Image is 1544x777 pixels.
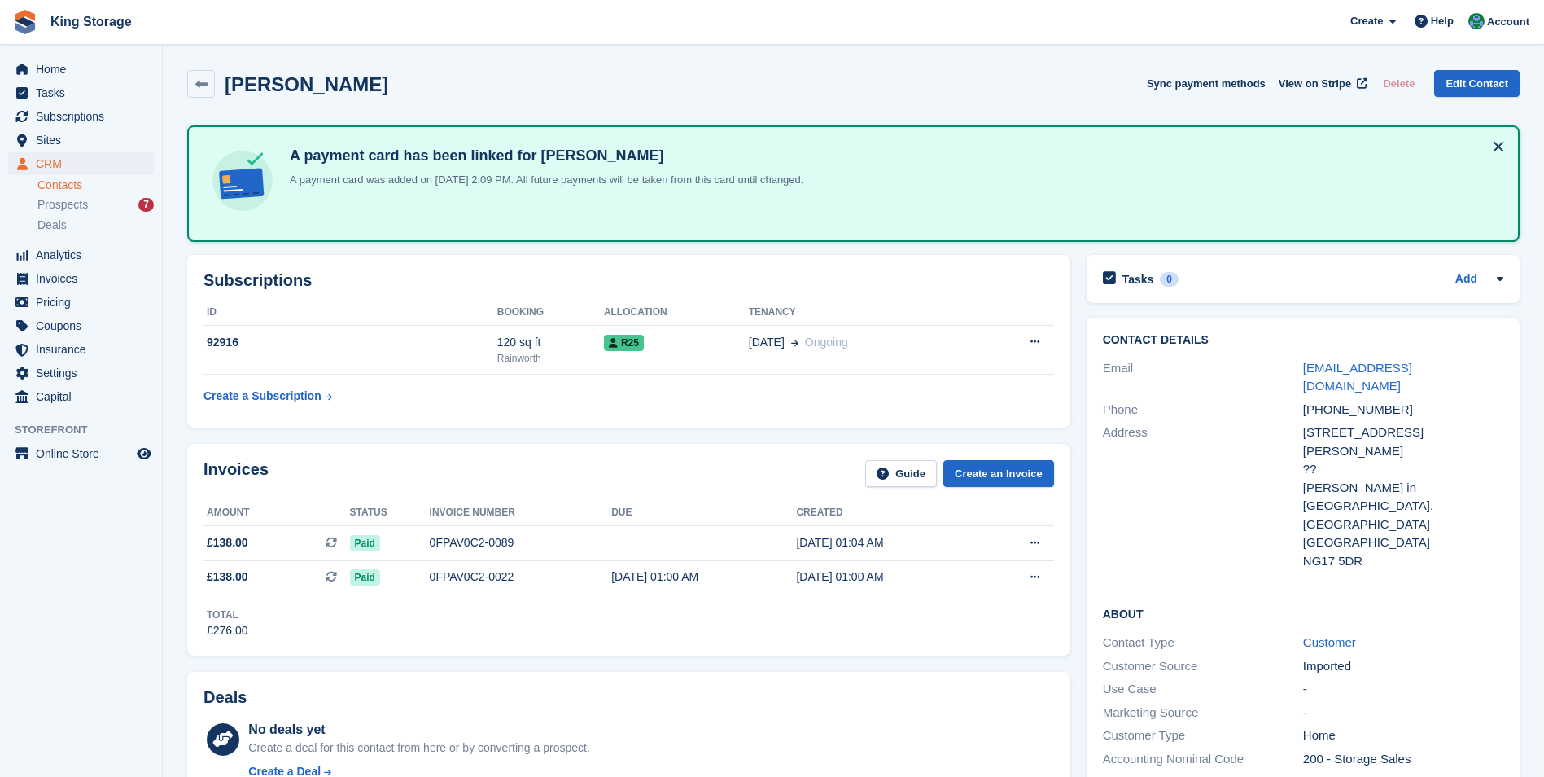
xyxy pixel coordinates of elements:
a: Customer [1303,635,1356,649]
h2: About [1103,605,1503,621]
a: menu [8,58,154,81]
div: Imported [1303,657,1503,676]
div: Contact Type [1103,634,1303,652]
img: stora-icon-8386f47178a22dfd0bd8f6a31ec36ba5ce8667c1dd55bd0f319d3a0aa187defe.svg [13,10,37,34]
button: Sync payment methods [1147,70,1266,97]
span: Online Store [36,442,133,465]
th: Allocation [604,300,749,326]
div: Phone [1103,401,1303,419]
span: Tasks [36,81,133,104]
div: [GEOGRAPHIC_DATA] [1303,533,1503,552]
a: View on Stripe [1272,70,1371,97]
span: Settings [36,362,133,384]
a: menu [8,105,154,128]
a: Create a Subscription [203,381,332,411]
div: ?? [1303,460,1503,479]
div: Marketing Source [1103,704,1303,722]
a: Preview store [134,444,154,463]
th: Invoice number [430,500,612,526]
div: Home [1303,727,1503,745]
a: Create an Invoice [943,460,1054,487]
div: 0FPAV0C2-0089 [430,534,612,551]
h2: Contact Details [1103,334,1503,347]
div: [DATE] 01:00 AM [611,568,796,586]
h2: [PERSON_NAME] [225,73,388,95]
span: Coupons [36,314,133,337]
p: A payment card was added on [DATE] 2:09 PM. All future payments will be taken from this card unti... [283,172,803,188]
div: Total [207,608,248,622]
th: Created [796,500,981,526]
h2: Invoices [203,460,269,487]
button: Delete [1376,70,1421,97]
div: 0 [1160,272,1179,287]
a: Contacts [37,178,154,193]
span: Ongoing [805,336,848,349]
span: View on Stripe [1279,76,1351,92]
div: [PHONE_NUMBER] [1303,401,1503,419]
span: [DATE] [749,334,785,351]
th: Status [350,500,430,526]
a: Deals [37,217,154,234]
div: [DATE] 01:00 AM [796,568,981,586]
h2: Subscriptions [203,271,1054,290]
div: Use Case [1103,680,1303,699]
span: £138.00 [207,534,248,551]
a: Prospects 7 [37,196,154,213]
th: ID [203,300,497,326]
h4: A payment card has been linked for [PERSON_NAME] [283,147,803,165]
a: menu [8,442,154,465]
th: Tenancy [749,300,976,326]
span: Pricing [36,291,133,314]
a: King Storage [44,8,138,35]
a: menu [8,314,154,337]
span: Analytics [36,244,133,266]
a: [EMAIL_ADDRESS][DOMAIN_NAME] [1303,361,1412,393]
div: - [1303,680,1503,699]
div: £276.00 [207,622,248,639]
span: Home [36,58,133,81]
span: Capital [36,385,133,408]
a: menu [8,362,154,384]
a: Guide [865,460,937,487]
h2: Tasks [1122,272,1154,287]
span: Subscriptions [36,105,133,128]
div: Create a deal for this contact from here or by converting a prospect. [248,740,589,757]
a: Edit Contact [1434,70,1520,97]
div: Customer Type [1103,727,1303,745]
div: NG17 5DR [1303,552,1503,571]
div: Address [1103,424,1303,570]
div: [PERSON_NAME] in [GEOGRAPHIC_DATA], [GEOGRAPHIC_DATA] [1303,479,1503,534]
div: [DATE] 01:04 AM [796,534,981,551]
a: menu [8,291,154,314]
span: R25 [604,335,644,351]
div: 7 [138,198,154,212]
img: card-linked-ebf98d0992dc2aeb22e95c0e3c79077019eb2392cfd83c6a337811c24bc77127.svg [208,147,277,215]
div: [STREET_ADDRESS][PERSON_NAME] [1303,424,1503,460]
div: Customer Source [1103,657,1303,676]
span: Deals [37,217,67,233]
th: Booking [497,300,604,326]
div: Create a Subscription [203,388,321,405]
a: menu [8,244,154,266]
div: 0FPAV0C2-0022 [430,568,612,586]
span: CRM [36,152,133,175]
span: Invoices [36,267,133,290]
a: menu [8,81,154,104]
div: Rainworth [497,351,604,366]
a: menu [8,385,154,408]
div: Accounting Nominal Code [1103,750,1303,769]
span: Sites [36,129,133,151]
span: Help [1431,13,1454,29]
a: menu [8,152,154,175]
div: 92916 [203,334,497,351]
span: Insurance [36,338,133,361]
span: Paid [350,535,380,551]
a: menu [8,338,154,361]
span: Account [1487,14,1529,30]
span: Create [1350,13,1383,29]
img: John King [1468,13,1485,29]
div: - [1303,704,1503,722]
span: Paid [350,569,380,586]
th: Due [611,500,796,526]
div: Email [1103,359,1303,396]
